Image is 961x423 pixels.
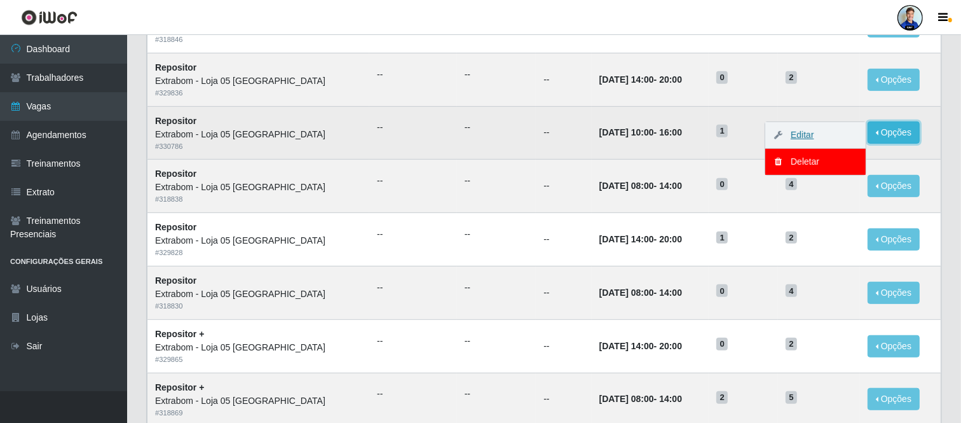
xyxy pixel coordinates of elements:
strong: - [599,234,682,244]
ul: -- [465,228,529,241]
div: Deletar [778,155,853,169]
span: 4 [786,284,797,297]
time: 20:00 [659,341,682,351]
div: Extrabom - Loja 05 [GEOGRAPHIC_DATA] [155,394,362,408]
strong: Repositor [155,169,196,179]
ul: -- [377,68,449,81]
div: Extrabom - Loja 05 [GEOGRAPHIC_DATA] [155,288,362,301]
strong: - [599,394,682,404]
ul: -- [465,281,529,295]
span: 0 [716,284,728,297]
time: [DATE] 14:00 [599,234,654,244]
div: Extrabom - Loja 05 [GEOGRAPHIC_DATA] [155,74,362,88]
div: # 318846 [155,34,362,45]
time: 20:00 [659,234,682,244]
td: -- [536,160,591,213]
div: # 318869 [155,408,362,419]
ul: -- [377,121,449,134]
span: 5 [786,391,797,404]
div: Extrabom - Loja 05 [GEOGRAPHIC_DATA] [155,181,362,194]
time: 20:00 [659,74,682,85]
button: Opções [868,69,920,91]
span: 1 [716,125,728,137]
span: 1 [716,232,728,244]
td: -- [536,319,591,373]
time: 14:00 [659,394,682,404]
div: # 329865 [155,354,362,365]
div: Extrabom - Loja 05 [GEOGRAPHIC_DATA] [155,341,362,354]
button: Opções [868,282,920,304]
div: Extrabom - Loja 05 [GEOGRAPHIC_DATA] [155,128,362,141]
img: CoreUI Logo [21,10,78,25]
div: # 330786 [155,141,362,152]
td: -- [536,53,591,106]
ul: -- [465,174,529,188]
ul: -- [465,335,529,348]
div: # 329828 [155,247,362,258]
strong: - [599,127,682,137]
time: 14:00 [659,288,682,298]
td: -- [536,213,591,267]
div: Extrabom - Loja 05 [GEOGRAPHIC_DATA] [155,234,362,247]
button: Opções [868,335,920,357]
td: -- [536,266,591,319]
span: 0 [716,178,728,191]
ul: -- [465,121,529,134]
div: # 318838 [155,194,362,205]
strong: Repositor [155,222,196,232]
strong: - [599,288,682,298]
strong: Repositor + [155,382,204,392]
strong: Repositor [155,116,196,126]
td: -- [536,106,591,160]
span: 0 [716,71,728,84]
button: Opções [868,228,920,251]
time: [DATE] 08:00 [599,394,654,404]
strong: - [599,181,682,191]
a: Editar [778,130,814,140]
strong: Repositor [155,275,196,286]
strong: - [599,74,682,85]
button: Opções [868,388,920,410]
ul: -- [377,174,449,188]
ul: -- [377,387,449,401]
strong: Repositor + [155,329,204,339]
strong: - [599,341,682,351]
time: [DATE] 10:00 [599,127,654,137]
time: [DATE] 14:00 [599,74,654,85]
time: 16:00 [659,127,682,137]
div: # 329836 [155,88,362,99]
ul: -- [465,68,529,81]
span: 2 [786,338,797,350]
button: Opções [868,121,920,144]
ul: -- [377,281,449,295]
ul: -- [377,335,449,348]
span: 2 [786,232,797,244]
time: [DATE] 08:00 [599,288,654,298]
strong: Repositor [155,62,196,73]
time: 14:00 [659,181,682,191]
span: 2 [786,71,797,84]
ul: -- [465,387,529,401]
button: Opções [868,175,920,197]
span: 0 [716,338,728,350]
time: [DATE] 14:00 [599,341,654,351]
span: 4 [786,178,797,191]
ul: -- [377,228,449,241]
span: 2 [716,391,728,404]
div: # 318830 [155,301,362,312]
time: [DATE] 08:00 [599,181,654,191]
